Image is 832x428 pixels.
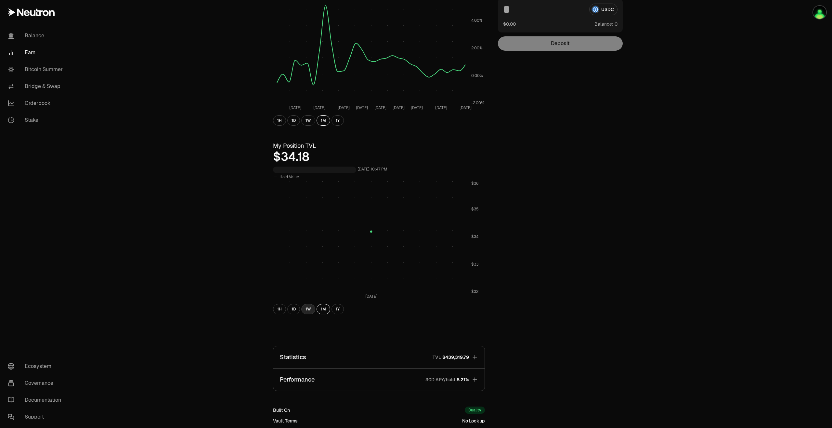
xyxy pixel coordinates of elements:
[3,78,70,95] a: Bridge & Swap
[442,354,469,360] span: $439,319.79
[471,262,478,267] tspan: $33
[313,105,325,110] tspan: [DATE]
[301,115,315,126] button: 1W
[357,166,387,173] div: [DATE] 10:47 PM
[3,392,70,409] a: Documentation
[457,376,469,383] span: 8.21%
[338,105,350,110] tspan: [DATE]
[287,115,300,126] button: 1D
[425,376,455,383] p: 30D APY/hold
[273,369,485,391] button: Performance30D APY/hold8.21%
[3,112,70,129] a: Stake
[273,304,286,314] button: 1H
[273,115,286,126] button: 1H
[279,174,299,180] span: Hold Value
[287,304,300,314] button: 1D
[471,289,478,294] tspan: $32
[331,304,344,314] button: 1Y
[471,234,478,239] tspan: $34
[317,115,330,126] button: 1M
[462,418,485,424] div: No Lockup
[273,346,485,368] button: StatisticsTVL$439,319.79
[471,100,484,106] tspan: -2.00%
[471,207,479,212] tspan: $35
[3,61,70,78] a: Bitcoin Summer
[3,409,70,425] a: Support
[594,21,613,27] span: Balance:
[273,418,297,424] div: Vault Terms
[471,181,478,186] tspan: $36
[331,115,344,126] button: 1Y
[273,150,485,163] div: $34.18
[356,105,368,110] tspan: [DATE]
[289,105,301,110] tspan: [DATE]
[374,105,386,110] tspan: [DATE]
[435,105,447,110] tspan: [DATE]
[3,358,70,375] a: Ecosystem
[273,141,485,150] h3: My Position TVL
[3,27,70,44] a: Balance
[273,407,290,413] div: Built On
[471,18,483,23] tspan: 4.00%
[3,375,70,392] a: Governance
[813,6,826,19] img: Jay Keplr
[460,105,472,110] tspan: [DATE]
[3,44,70,61] a: Earn
[503,20,516,27] button: $0.00
[393,105,405,110] tspan: [DATE]
[301,304,315,314] button: 1W
[317,304,330,314] button: 1M
[3,95,70,112] a: Orderbook
[465,407,485,414] div: Duality
[411,105,423,110] tspan: [DATE]
[365,294,377,299] tspan: [DATE]
[433,354,441,360] p: TVL
[471,45,483,51] tspan: 2.00%
[471,73,483,78] tspan: 0.00%
[280,353,306,362] p: Statistics
[280,375,315,384] p: Performance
